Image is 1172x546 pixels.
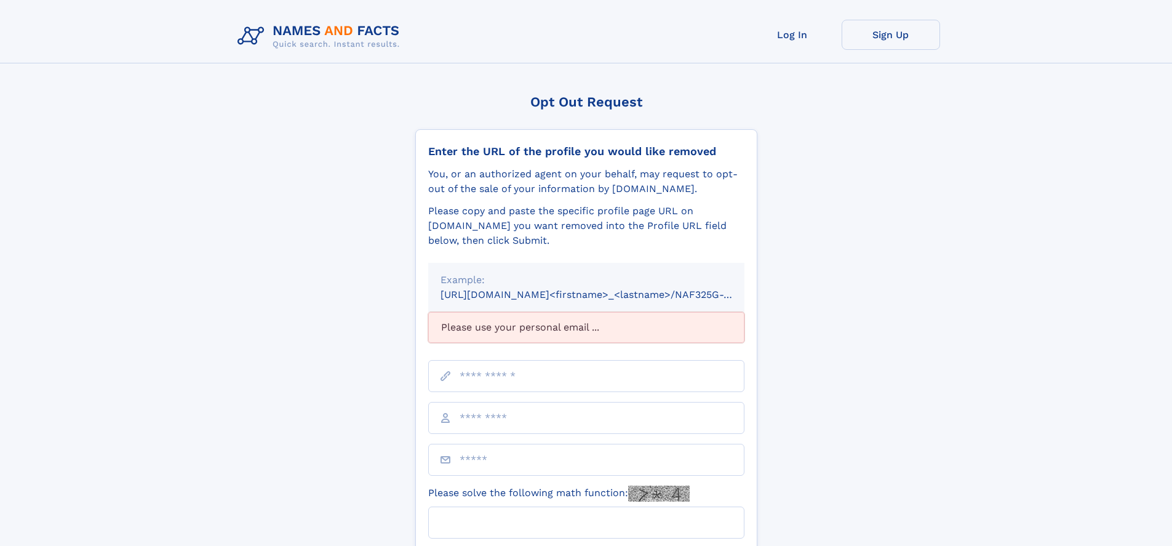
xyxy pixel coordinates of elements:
div: Please copy and paste the specific profile page URL on [DOMAIN_NAME] you want removed into the Pr... [428,204,744,248]
div: Example: [440,273,732,287]
div: Please use your personal email ... [428,312,744,343]
img: Logo Names and Facts [233,20,410,53]
div: Enter the URL of the profile you would like removed [428,145,744,158]
div: Opt Out Request [415,94,757,110]
label: Please solve the following math function: [428,486,690,502]
div: You, or an authorized agent on your behalf, may request to opt-out of the sale of your informatio... [428,167,744,196]
a: Sign Up [842,20,940,50]
a: Log In [743,20,842,50]
small: [URL][DOMAIN_NAME]<firstname>_<lastname>/NAF325G-xxxxxxxx [440,289,768,300]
